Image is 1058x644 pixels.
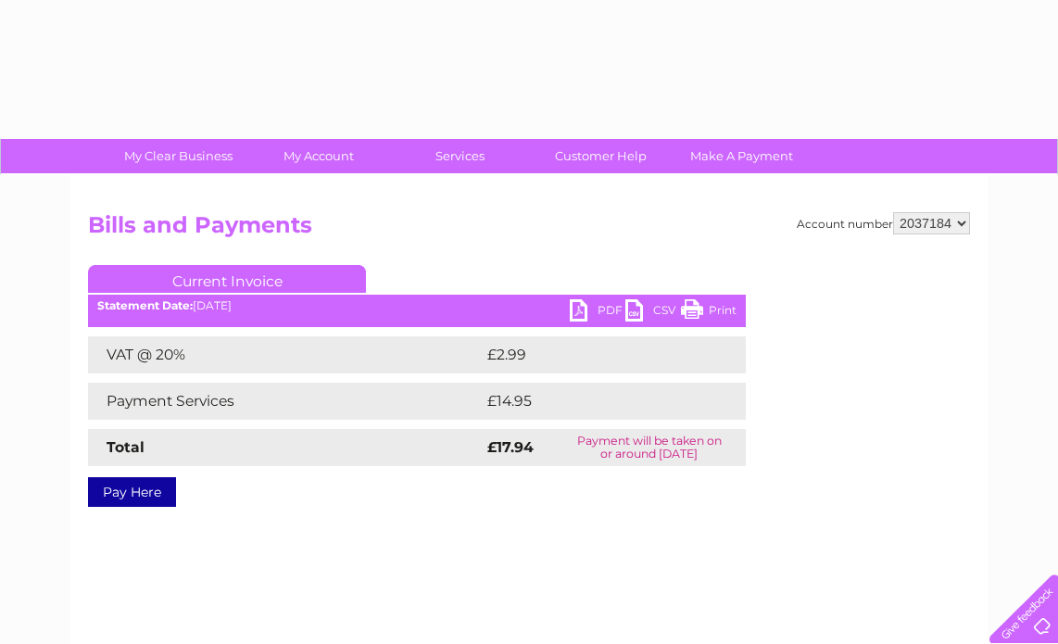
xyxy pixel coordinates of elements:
a: My Clear Business [102,139,255,173]
div: [DATE] [88,299,746,312]
a: Services [384,139,536,173]
b: Statement Date: [97,298,193,312]
td: VAT @ 20% [88,336,483,373]
h2: Bills and Payments [88,212,970,247]
a: Current Invoice [88,265,366,293]
a: Print [681,299,737,326]
a: Make A Payment [665,139,818,173]
a: CSV [625,299,681,326]
td: Payment will be taken on or around [DATE] [552,429,746,466]
td: Payment Services [88,383,483,420]
strong: £17.94 [487,438,534,456]
a: Pay Here [88,477,176,507]
div: Account number [797,212,970,234]
a: PDF [570,299,625,326]
td: £14.95 [483,383,707,420]
a: My Account [243,139,396,173]
a: Customer Help [524,139,677,173]
td: £2.99 [483,336,703,373]
strong: Total [107,438,145,456]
